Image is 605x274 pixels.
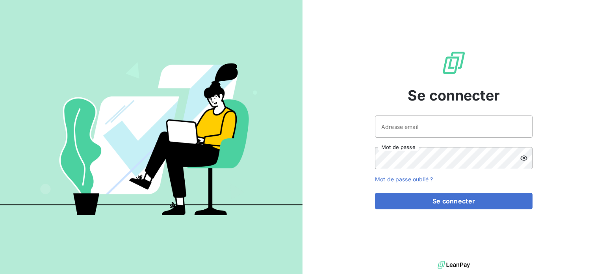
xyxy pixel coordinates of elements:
[441,50,466,75] img: Logo LeanPay
[375,176,433,183] a: Mot de passe oublié ?
[438,259,470,271] img: logo
[408,85,500,106] span: Se connecter
[375,193,533,209] button: Se connecter
[375,116,533,138] input: placeholder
